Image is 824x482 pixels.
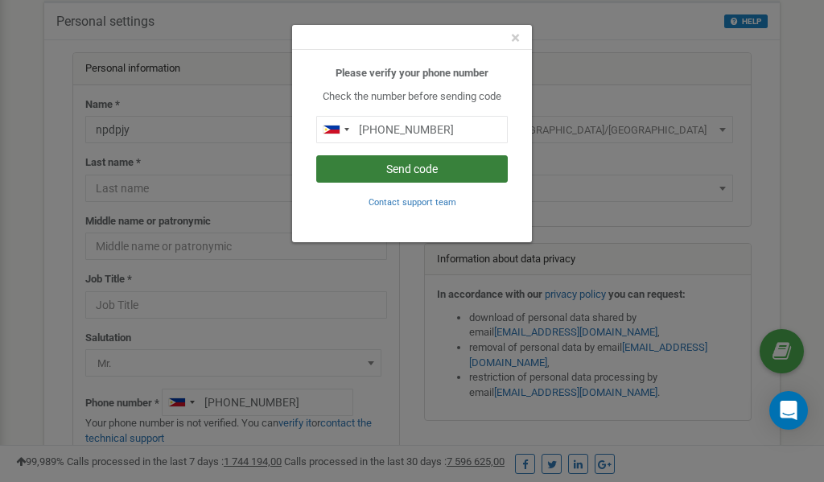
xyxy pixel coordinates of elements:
[511,28,520,47] span: ×
[336,67,488,79] b: Please verify your phone number
[316,116,508,143] input: 0905 123 4567
[316,89,508,105] p: Check the number before sending code
[316,155,508,183] button: Send code
[317,117,354,142] div: Telephone country code
[769,391,808,430] div: Open Intercom Messenger
[369,197,456,208] small: Contact support team
[369,196,456,208] a: Contact support team
[511,30,520,47] button: Close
